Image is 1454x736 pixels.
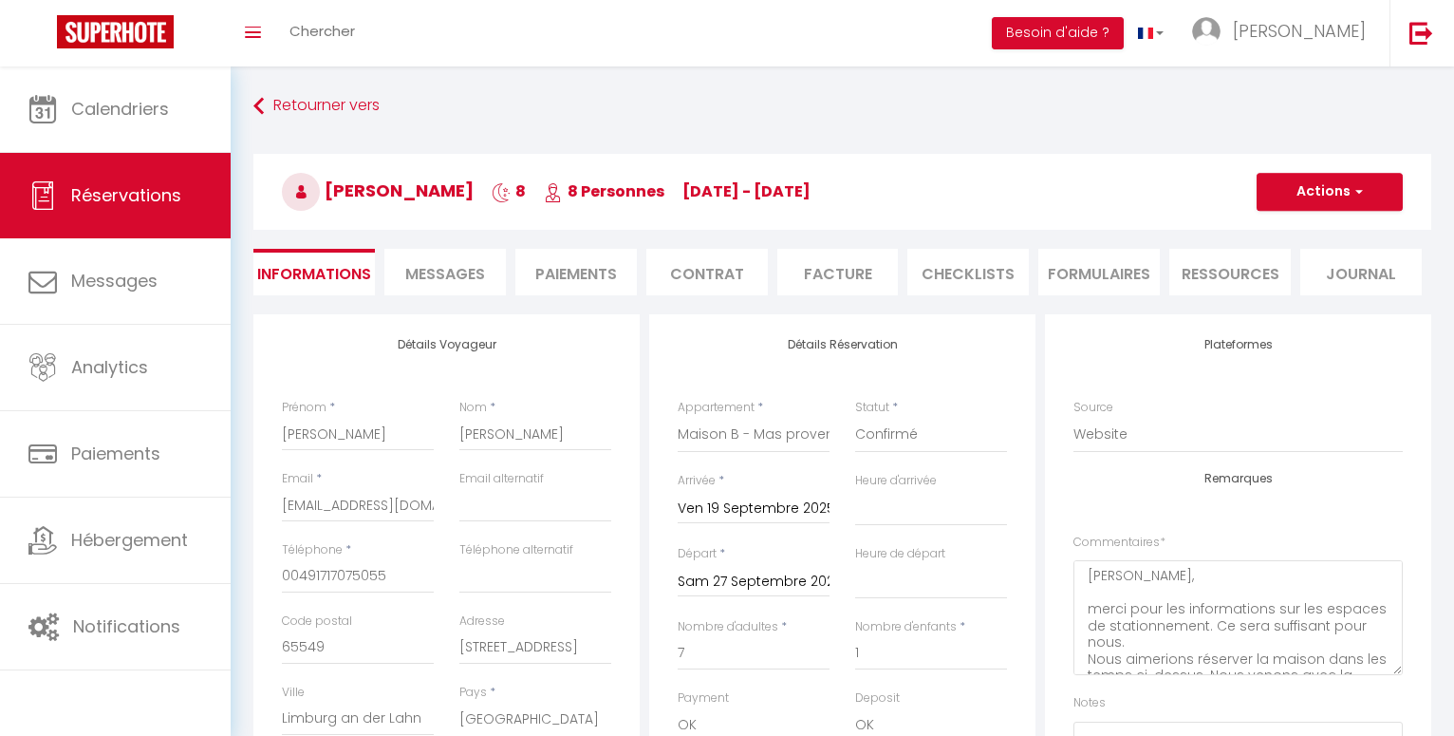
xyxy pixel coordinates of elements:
[855,399,889,417] label: Statut
[777,249,899,295] li: Facture
[682,180,811,202] span: [DATE] - [DATE]
[282,470,313,488] label: Email
[1073,399,1113,417] label: Source
[1169,249,1291,295] li: Ressources
[855,618,957,636] label: Nombre d'enfants
[459,470,544,488] label: Email alternatif
[71,528,188,552] span: Hébergement
[1192,17,1221,46] img: ...
[492,180,526,202] span: 8
[1073,534,1165,552] label: Commentaires
[1073,472,1403,485] h4: Remarques
[253,89,1431,123] a: Retourner vers
[1038,249,1160,295] li: FORMULAIRES
[907,249,1029,295] li: CHECKLISTS
[1409,21,1433,45] img: logout
[544,180,664,202] span: 8 Personnes
[678,689,729,708] label: Payment
[71,183,181,207] span: Réservations
[992,17,1124,49] button: Besoin d'aide ?
[282,541,343,559] label: Téléphone
[73,614,180,638] span: Notifications
[855,689,900,708] label: Deposit
[282,338,611,351] h4: Détails Voyageur
[71,355,148,379] span: Analytics
[282,684,305,702] label: Ville
[282,613,352,631] label: Code postal
[515,249,637,295] li: Paiements
[1373,651,1440,722] iframe: Chat
[1073,694,1106,712] label: Notes
[71,97,169,121] span: Calendriers
[678,399,755,417] label: Appartement
[678,472,716,490] label: Arrivée
[1233,19,1366,43] span: [PERSON_NAME]
[71,442,160,465] span: Paiements
[678,545,717,563] label: Départ
[1300,249,1422,295] li: Journal
[282,399,326,417] label: Prénom
[678,618,778,636] label: Nombre d'adultes
[1073,338,1403,351] h4: Plateformes
[646,249,768,295] li: Contrat
[405,263,485,285] span: Messages
[71,269,158,293] span: Messages
[459,399,487,417] label: Nom
[678,338,1007,351] h4: Détails Réservation
[855,545,945,563] label: Heure de départ
[459,613,505,631] label: Adresse
[459,541,573,559] label: Téléphone alternatif
[1257,173,1403,211] button: Actions
[282,179,474,202] span: [PERSON_NAME]
[57,15,174,48] img: Super Booking
[289,21,355,41] span: Chercher
[253,249,375,295] li: Informations
[855,472,937,490] label: Heure d'arrivée
[459,684,487,702] label: Pays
